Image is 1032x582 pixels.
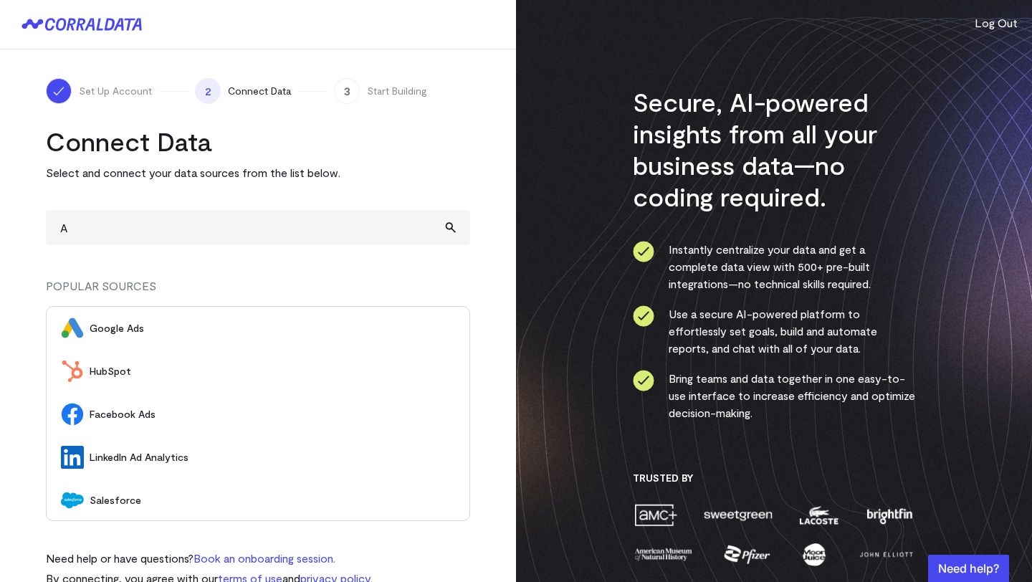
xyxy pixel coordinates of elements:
span: 3 [334,78,360,104]
img: john-elliott-25751c40.png [857,542,915,567]
img: ico-check-circle-4b19435c.svg [633,241,654,262]
span: Facebook Ads [90,407,455,421]
img: brightfin-a251e171.png [864,502,915,528]
span: HubSpot [90,364,455,378]
img: HubSpot [61,360,84,383]
img: lacoste-7a6b0538.png [798,502,840,528]
input: Search and add data sources [46,210,470,245]
img: LinkedIn Ad Analytics [61,446,84,469]
span: 2 [195,78,221,104]
img: sweetgreen-1d1fb32c.png [702,502,774,528]
span: Salesforce [90,493,455,507]
h3: Trusted By [633,472,916,485]
img: pfizer-e137f5fc.png [722,542,772,567]
button: Log Out [975,14,1018,32]
img: moon-juice-c312e729.png [800,542,828,567]
a: Book an onboarding session. [193,551,335,565]
img: ico-check-circle-4b19435c.svg [633,305,654,327]
h2: Connect Data [46,125,470,157]
h3: Secure, AI-powered insights from all your business data—no coding required. [633,86,916,212]
img: amnh-5afada46.png [633,542,694,567]
div: POPULAR SOURCES [46,277,470,306]
li: Instantly centralize your data and get a complete data view with 500+ pre-built integrations—no t... [633,241,916,292]
img: Google Ads [61,317,84,340]
span: Set Up Account [79,84,152,98]
img: ico-check-white-5ff98cb1.svg [52,84,66,98]
span: LinkedIn Ad Analytics [90,450,455,464]
img: Salesforce [61,489,84,512]
li: Use a secure AI-powered platform to effortlessly set goals, build and automate reports, and chat ... [633,305,916,357]
li: Bring teams and data together in one easy-to-use interface to increase efficiency and optimize de... [633,370,916,421]
img: amc-0b11a8f1.png [633,502,679,528]
span: Start Building [367,84,427,98]
span: Google Ads [90,321,455,335]
span: Connect Data [228,84,291,98]
img: Facebook Ads [61,403,84,426]
p: Need help or have questions? [46,550,373,567]
img: ico-check-circle-4b19435c.svg [633,370,654,391]
p: Select and connect your data sources from the list below. [46,164,470,181]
